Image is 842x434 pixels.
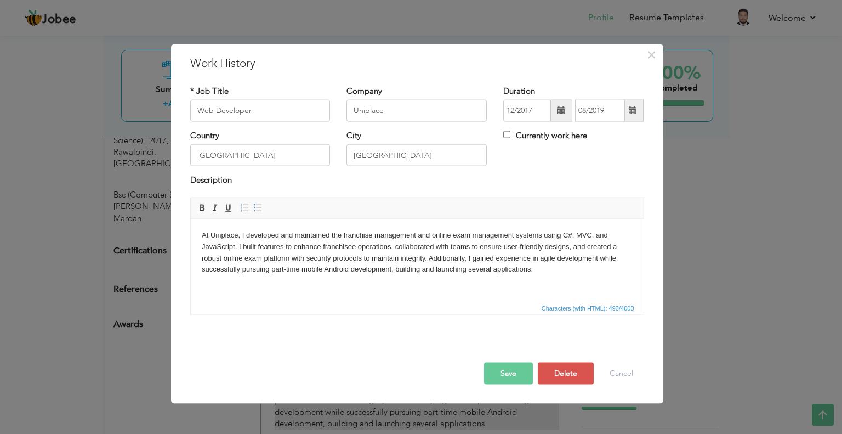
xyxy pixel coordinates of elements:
[539,303,638,313] div: Statistics
[238,201,251,213] a: Insert/Remove Numbered List
[575,100,625,122] input: Present
[503,130,587,142] label: Currently work here
[252,201,264,213] a: Insert/Remove Bulleted List
[503,85,535,97] label: Duration
[643,46,661,63] button: Close
[484,362,533,384] button: Save
[539,303,636,313] span: Characters (with HTML): 493/4000
[346,130,361,142] label: City
[190,85,229,97] label: * Job Title
[190,130,219,142] label: Country
[538,362,594,384] button: Delete
[222,201,234,213] a: Underline
[190,55,644,71] h3: Work History
[196,201,208,213] a: Bold
[346,85,382,97] label: Company
[190,174,232,186] label: Description
[209,201,221,213] a: Italic
[599,362,644,384] button: Cancel
[503,100,550,122] input: From
[191,218,644,301] iframe: Rich Text Editor, workEditor
[503,131,510,138] input: Currently work here
[647,44,656,64] span: ×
